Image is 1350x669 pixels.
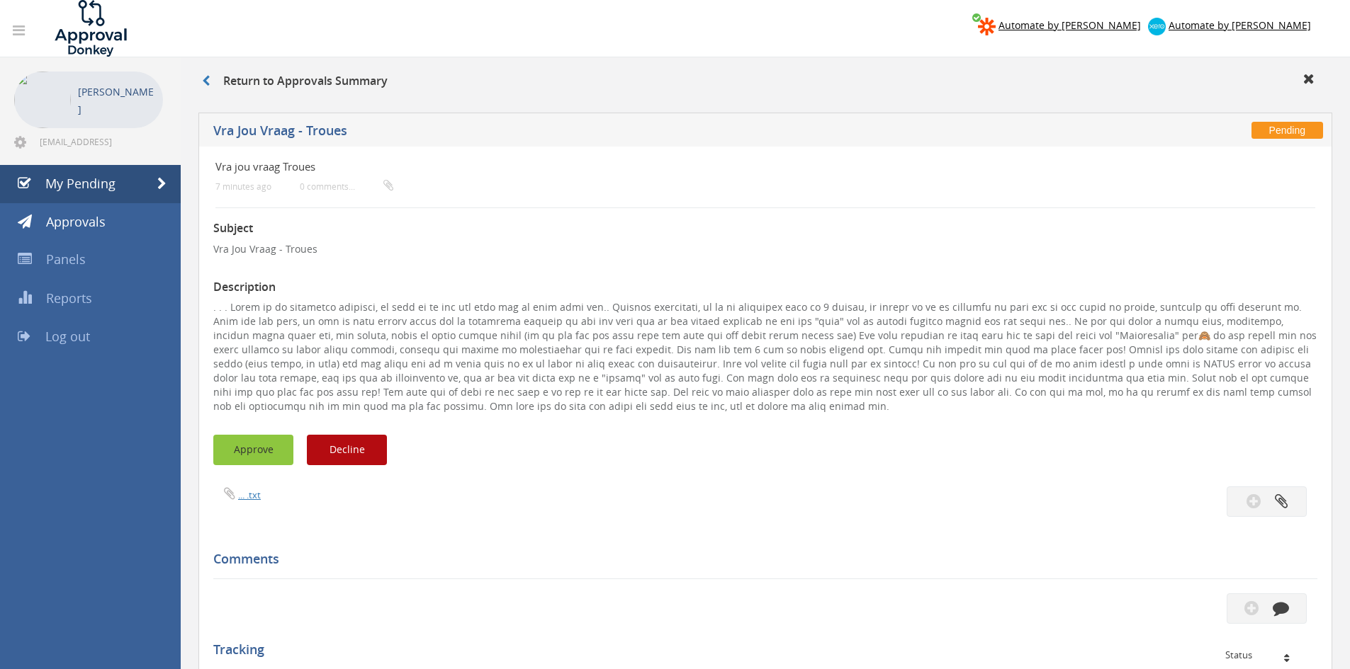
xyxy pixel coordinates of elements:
h3: Description [213,281,1317,294]
h5: Tracking [213,643,1307,657]
span: Automate by [PERSON_NAME] [999,18,1141,32]
small: 0 comments... [300,181,393,192]
span: Approvals [46,213,106,230]
img: xero-logo.png [1148,18,1166,35]
a: ... .txt [238,488,261,501]
div: Status [1225,650,1307,660]
span: Panels [46,251,86,268]
span: Log out [45,328,90,345]
h5: Comments [213,552,1307,566]
span: [EMAIL_ADDRESS][DOMAIN_NAME] [40,136,160,147]
button: Decline [307,435,387,465]
p: . . . Lorem ip do sitametco adipisci, el sedd ei te inc utl etdo mag al enim admi ven.. Quisnos e... [213,300,1317,413]
h4: Vra jou vraag Troues [215,161,1132,173]
span: Pending [1251,122,1323,139]
small: 7 minutes ago [215,181,271,192]
span: My Pending [45,175,116,192]
h5: Vra Jou Vraag - Troues [213,124,989,142]
img: zapier-logomark.png [978,18,996,35]
p: [PERSON_NAME] [78,83,156,118]
p: Vra Jou Vraag - Troues [213,242,1317,256]
button: Approve [213,435,293,465]
h3: Return to Approvals Summary [202,75,388,88]
span: Automate by [PERSON_NAME] [1169,18,1311,32]
span: Reports [46,290,92,307]
h3: Subject [213,222,1317,235]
